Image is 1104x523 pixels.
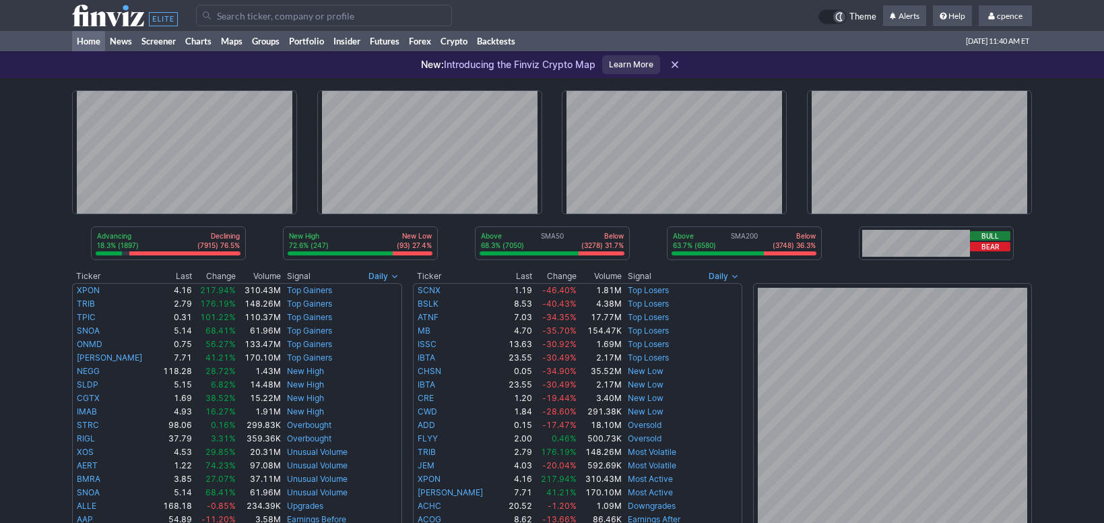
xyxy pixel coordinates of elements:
a: RIGL [77,433,95,443]
td: 1.43M [236,365,282,378]
a: Maps [216,31,247,51]
span: Signal [628,271,651,282]
td: 118.28 [156,365,193,378]
span: 101.22% [200,312,236,322]
a: Top Gainers [287,352,332,363]
td: 2.79 [497,445,533,459]
a: TPIC [77,312,96,322]
a: [PERSON_NAME] [418,487,483,497]
a: Top Gainers [287,339,332,349]
td: 133.47M [236,338,282,351]
a: SLDP [77,379,98,390]
a: Most Active [628,474,673,484]
th: Change [533,270,577,283]
td: 1.69M [577,338,622,351]
a: Unusual Volume [287,474,348,484]
a: Crypto [436,31,472,51]
a: CWD [418,406,437,417]
span: -0.85% [207,501,236,511]
button: Signals interval [365,270,402,283]
span: 68.41% [205,326,236,336]
a: TRIB [77,299,95,309]
span: Theme [849,9,876,24]
a: Top Losers [628,285,669,295]
td: 299.83K [236,419,282,432]
td: 37.79 [156,432,193,445]
p: 63.7% (6580) [673,241,716,250]
a: Top Gainers [287,285,332,295]
td: 61.96M [236,486,282,499]
p: Above [673,231,716,241]
a: Most Volatile [628,460,676,470]
a: ACHC [418,501,441,511]
td: 0.15 [497,419,533,432]
a: Alerts [883,5,926,27]
td: 5.14 [156,486,193,499]
span: Daily [709,270,728,283]
td: 110.37M [236,311,282,324]
a: BSLK [418,299,439,309]
a: Unusual Volume [287,487,348,497]
span: 176.19% [200,299,236,309]
td: 592.69K [577,459,622,472]
span: -35.70% [542,326,577,336]
td: 20.52 [497,499,533,513]
span: 16.27% [205,406,236,417]
span: 41.21% [205,352,236,363]
a: Top Gainers [287,326,332,336]
p: 72.6% (247) [289,241,329,250]
p: (7915) 76.5% [197,241,240,250]
th: Ticker [413,270,497,283]
a: Futures [365,31,404,51]
p: Below [773,231,816,241]
td: 0.75 [156,338,193,351]
td: 2.00 [497,432,533,445]
a: MB [418,326,430,336]
td: 4.53 [156,445,193,459]
p: New High [289,231,329,241]
a: ISSC [418,339,436,349]
span: 28.72% [205,366,236,376]
p: (3278) 31.7% [581,241,624,250]
a: CGTX [77,393,100,403]
td: 61.96M [236,324,282,338]
td: 291.38K [577,405,622,419]
span: 38.52% [205,393,236,403]
td: 1.69 [156,392,193,405]
span: 68.41% [205,487,236,497]
th: Last [497,270,533,283]
a: Top Gainers [287,312,332,322]
a: Top Losers [628,339,669,349]
p: Advancing [97,231,139,241]
td: 7.03 [497,311,533,324]
a: IBTA [418,379,435,390]
td: 23.55 [497,378,533,392]
span: -30.49% [542,379,577,390]
a: Learn More [602,55,660,74]
a: ONMD [77,339,102,349]
a: Groups [247,31,284,51]
span: -46.40% [542,285,577,295]
td: 4.93 [156,405,193,419]
td: 23.55 [497,351,533,365]
a: IMAB [77,406,97,417]
a: Portfolio [284,31,329,51]
a: ADD [418,420,435,430]
a: AERT [77,460,98,470]
p: Below [581,231,624,241]
td: 4.16 [156,283,193,297]
th: Volume [236,270,282,283]
td: 148.26M [236,297,282,311]
span: -30.92% [542,339,577,349]
td: 4.70 [497,324,533,338]
td: 310.43M [236,283,282,297]
td: 7.71 [497,486,533,499]
a: Backtests [472,31,520,51]
span: Daily [368,270,388,283]
td: 98.06 [156,419,193,432]
a: XPON [418,474,441,484]
td: 7.71 [156,351,193,365]
td: 168.18 [156,499,193,513]
a: BMRA [77,474,100,484]
span: -40.43% [542,299,577,309]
